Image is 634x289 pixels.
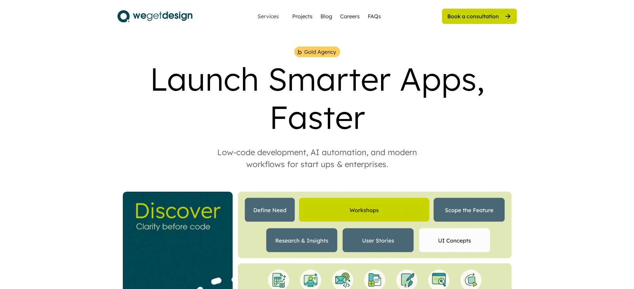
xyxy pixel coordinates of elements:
div: Book a consultation [447,13,499,20]
div: Gold Agency [304,48,336,56]
a: Careers [340,12,360,20]
div: Services [255,14,282,19]
img: logo.svg [117,8,192,25]
a: Projects [292,12,313,20]
a: Blog [320,12,332,20]
img: Website%20Landing%20%284%29.gif [238,192,512,258]
div: Launch Smarter Apps, Faster [117,60,517,136]
a: FAQs [368,12,381,20]
img: bubble%201.png [297,49,302,55]
div: Low-code development, AI automation, and modern workflows for start ups & enterprises. [204,146,430,170]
